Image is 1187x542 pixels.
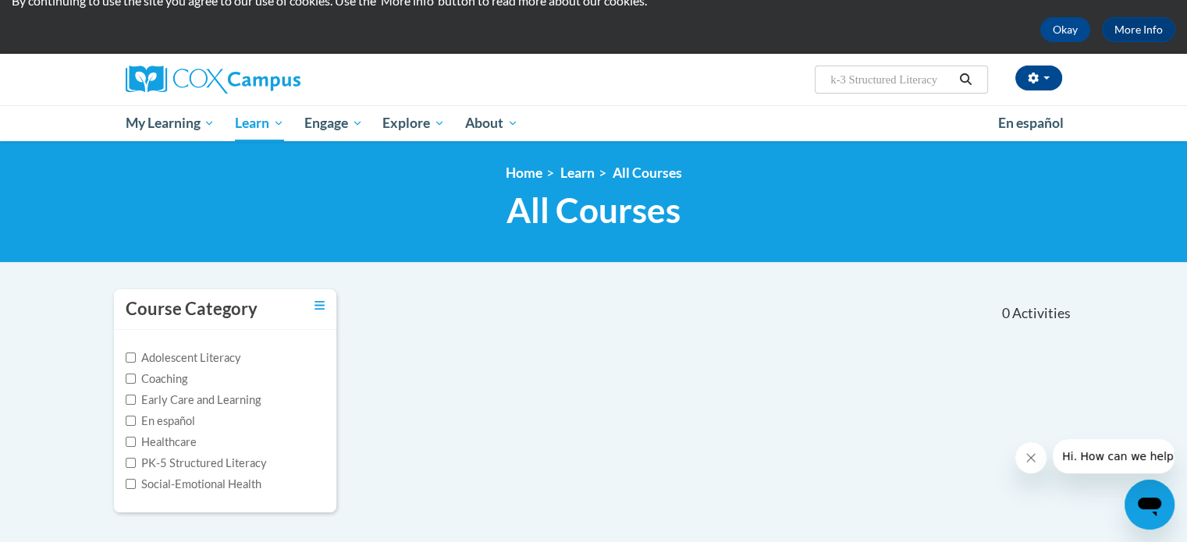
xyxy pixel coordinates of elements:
label: En español [126,413,195,430]
iframe: Close message [1015,442,1047,473]
input: Checkbox for Options [126,416,136,426]
a: Toggle collapse [315,297,325,314]
input: Checkbox for Options [126,437,136,447]
img: Cox Campus [126,66,300,94]
a: Learn [225,105,294,141]
iframe: Message from company [1053,439,1175,473]
button: Account Settings [1015,66,1062,90]
span: En español [998,115,1064,131]
a: En español [988,107,1074,140]
button: Search [954,70,977,89]
label: Early Care and Learning [126,391,261,409]
input: Checkbox for Options [126,479,136,489]
a: More Info [1102,17,1175,42]
label: Healthcare [126,434,197,451]
div: Main menu [102,105,1086,141]
label: PK-5 Structured Literacy [126,455,267,472]
h3: Course Category [126,297,258,321]
input: Checkbox for Options [126,458,136,468]
span: Activities [1012,305,1071,322]
iframe: Button to launch messaging window [1125,480,1175,530]
a: Explore [372,105,455,141]
label: Social-Emotional Health [126,476,261,493]
input: Checkbox for Options [126,352,136,363]
input: Search Courses [829,70,954,89]
label: Coaching [126,370,187,388]
input: Checkbox for Options [126,395,136,405]
label: Adolescent Literacy [126,349,241,367]
a: Engage [294,105,373,141]
span: Engage [304,114,363,133]
a: All Courses [613,165,682,181]
button: Okay [1040,17,1090,42]
a: Learn [560,165,595,181]
input: Checkbox for Options [126,374,136,384]
span: My Learning [125,114,215,133]
span: 0 [1001,305,1009,322]
span: Explore [382,114,445,133]
span: Hi. How can we help? [9,11,126,23]
a: Home [506,165,542,181]
span: All Courses [506,190,681,231]
span: Learn [235,114,284,133]
a: Cox Campus [126,66,422,94]
a: My Learning [116,105,226,141]
span: About [465,114,518,133]
a: About [455,105,528,141]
